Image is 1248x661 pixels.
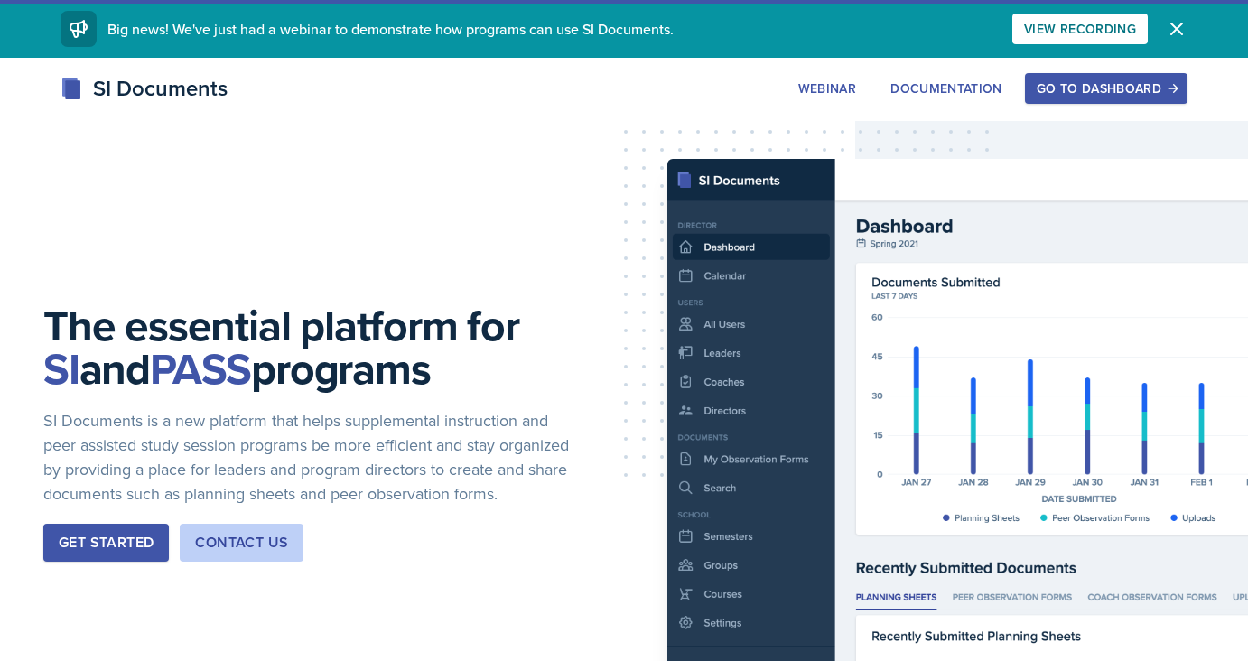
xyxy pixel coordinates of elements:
[1025,73,1187,104] button: Go to Dashboard
[195,532,288,554] div: Contact Us
[43,524,169,562] button: Get Started
[1037,81,1176,96] div: Go to Dashboard
[787,73,868,104] button: Webinar
[879,73,1014,104] button: Documentation
[1024,22,1136,36] div: View Recording
[890,81,1002,96] div: Documentation
[59,532,154,554] div: Get Started
[61,72,228,105] div: SI Documents
[180,524,303,562] button: Contact Us
[798,81,856,96] div: Webinar
[1012,14,1148,44] button: View Recording
[107,19,674,39] span: Big news! We've just had a webinar to demonstrate how programs can use SI Documents.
